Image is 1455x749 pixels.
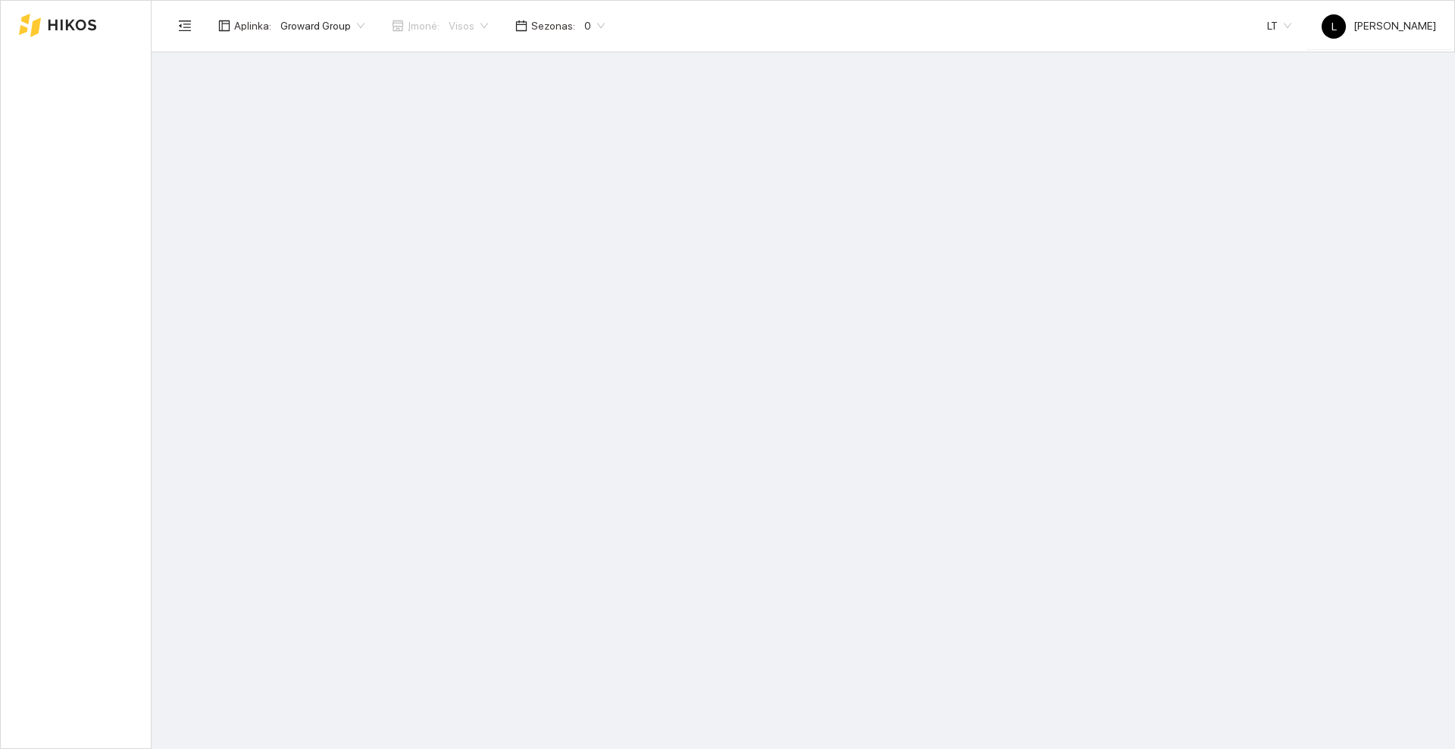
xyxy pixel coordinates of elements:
[392,20,404,32] span: shop
[280,14,365,37] span: Groward Group
[218,20,230,32] span: layout
[1322,20,1436,32] span: [PERSON_NAME]
[178,19,192,33] span: menu-fold
[449,14,488,37] span: Visos
[584,14,605,37] span: 0
[1331,14,1337,39] span: L
[1267,14,1291,37] span: LT
[234,17,271,34] span: Aplinka :
[531,17,575,34] span: Sezonas :
[515,20,527,32] span: calendar
[170,11,200,41] button: menu-fold
[408,17,440,34] span: Įmonė :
